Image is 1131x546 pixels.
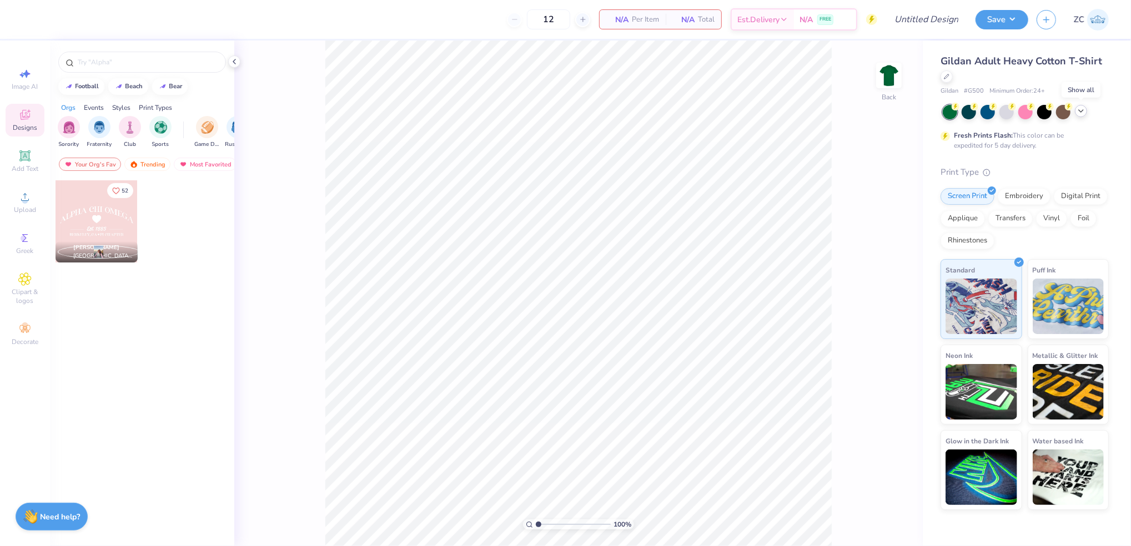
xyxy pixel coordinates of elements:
span: Neon Ink [946,350,973,361]
span: Total [698,14,715,26]
div: Foil [1070,210,1097,227]
div: Show all [1062,82,1100,98]
strong: Need help? [41,512,81,522]
input: Try "Alpha" [77,57,219,68]
div: Screen Print [941,188,994,205]
span: Fraternity [87,140,112,149]
span: Glow in the Dark Ink [946,435,1009,447]
div: Applique [941,210,985,227]
span: Water based Ink [1033,435,1084,447]
div: filter for Game Day [194,116,220,149]
span: Gildan [941,87,958,96]
img: trend_line.gif [64,83,73,90]
div: filter for Fraternity [87,116,112,149]
div: Your Org's Fav [59,158,121,171]
div: beach [125,83,143,89]
button: filter button [194,116,220,149]
span: Rush & Bid [225,140,250,149]
a: ZC [1074,9,1109,31]
span: Add Text [12,164,38,173]
button: filter button [119,116,141,149]
img: Club Image [124,121,136,134]
span: [PERSON_NAME] [73,244,119,251]
span: Sorority [59,140,79,149]
span: N/A [672,14,695,26]
div: Embroidery [998,188,1050,205]
span: Metallic & Glitter Ink [1033,350,1098,361]
img: most_fav.gif [64,160,73,168]
div: Trending [124,158,170,171]
input: – – [527,9,570,29]
span: Image AI [12,82,38,91]
span: Minimum Order: 24 + [989,87,1045,96]
div: filter for Sorority [58,116,80,149]
img: Zoe Chan [1087,9,1109,31]
div: Styles [112,103,130,113]
img: trend_line.gif [158,83,167,90]
img: Glow in the Dark Ink [946,449,1017,505]
span: Greek [17,246,34,255]
span: N/A [800,14,813,26]
span: # G500 [964,87,984,96]
span: Puff Ink [1033,264,1056,276]
img: Rush & Bid Image [232,121,244,134]
button: filter button [58,116,80,149]
div: Digital Print [1054,188,1108,205]
div: filter for Club [119,116,141,149]
div: Orgs [61,103,76,113]
img: Water based Ink [1033,449,1104,505]
button: football [58,78,104,95]
strong: Fresh Prints Flash: [954,131,1013,140]
div: filter for Sports [149,116,172,149]
button: beach [108,78,148,95]
img: most_fav.gif [179,160,188,168]
img: Back [878,64,900,87]
div: Rhinestones [941,232,994,249]
div: filter for Rush & Bid [225,116,250,149]
span: 52 [122,188,128,194]
img: trending.gif [129,160,138,168]
img: Sports Image [154,121,167,134]
img: trend_line.gif [114,83,123,90]
img: Sorority Image [63,121,76,134]
div: Events [84,103,104,113]
div: Print Types [139,103,172,113]
span: Clipart & logos [6,287,44,305]
button: filter button [225,116,250,149]
span: Decorate [12,337,38,346]
input: Untitled Design [886,8,967,31]
span: Sports [152,140,169,149]
div: bear [169,83,183,89]
span: Upload [14,205,36,214]
span: N/A [606,14,629,26]
button: Like [107,183,133,198]
span: 100 % [614,519,631,529]
div: Print Type [941,166,1109,179]
span: Designs [13,123,37,132]
button: Save [976,10,1028,29]
span: Est. Delivery [737,14,780,26]
span: Gildan Adult Heavy Cotton T-Shirt [941,54,1102,68]
img: Metallic & Glitter Ink [1033,364,1104,419]
img: Neon Ink [946,364,1017,419]
button: filter button [87,116,112,149]
div: Most Favorited [174,158,237,171]
span: Per Item [632,14,659,26]
span: Standard [946,264,975,276]
div: This color can be expedited for 5 day delivery. [954,130,1090,150]
img: Game Day Image [201,121,214,134]
span: [GEOGRAPHIC_DATA], [GEOGRAPHIC_DATA][US_STATE] [73,252,133,260]
span: Club [124,140,136,149]
img: Standard [946,279,1017,334]
img: Fraternity Image [93,121,105,134]
div: Vinyl [1036,210,1067,227]
span: FREE [820,16,831,23]
div: Transfers [988,210,1033,227]
img: Puff Ink [1033,279,1104,334]
button: bear [152,78,188,95]
button: filter button [149,116,172,149]
div: football [76,83,99,89]
span: ZC [1074,13,1084,26]
div: Back [882,92,896,102]
span: Game Day [194,140,220,149]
